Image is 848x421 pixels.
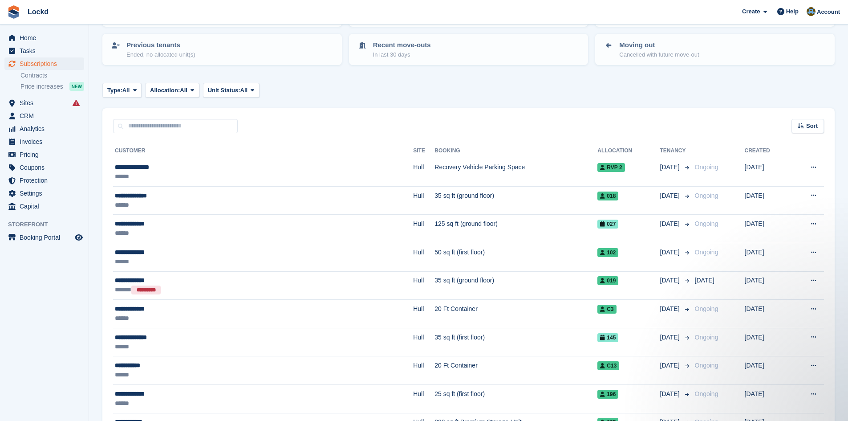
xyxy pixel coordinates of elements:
[745,144,791,158] th: Created
[4,161,84,174] a: menu
[434,384,597,413] td: 25 sq ft (first floor)
[619,50,699,59] p: Cancelled with future move-out
[434,215,597,243] td: 125 sq ft (ground floor)
[4,231,84,244] a: menu
[413,300,434,328] td: Hull
[107,86,122,95] span: Type:
[20,123,73,135] span: Analytics
[4,174,84,187] a: menu
[20,135,73,148] span: Invoices
[20,231,73,244] span: Booking Portal
[20,161,73,174] span: Coupons
[619,40,699,50] p: Moving out
[695,249,718,256] span: Ongoing
[208,86,240,95] span: Unit Status:
[434,186,597,215] td: 35 sq ft (ground floor)
[597,192,618,200] span: 018
[660,276,682,285] span: [DATE]
[20,45,73,57] span: Tasks
[695,305,718,312] span: Ongoing
[695,192,718,199] span: Ongoing
[126,50,195,59] p: Ended, no allocated unit(s)
[373,50,431,59] p: In last 30 days
[745,271,791,300] td: [DATE]
[103,35,341,64] a: Previous tenants Ended, no allocated unit(s)
[434,356,597,385] td: 20 Ft Container
[413,271,434,300] td: Hull
[24,4,52,19] a: Lockd
[4,187,84,200] a: menu
[745,384,791,413] td: [DATE]
[597,361,619,370] span: C13
[434,144,597,158] th: Booking
[413,144,434,158] th: Site
[20,174,73,187] span: Protection
[695,220,718,227] span: Ongoing
[4,200,84,213] a: menu
[122,86,130,95] span: All
[4,57,84,70] a: menu
[20,200,73,213] span: Capital
[660,304,682,314] span: [DATE]
[597,390,618,399] span: 196
[434,158,597,187] td: Recovery Vehicle Parking Space
[742,7,760,16] span: Create
[413,186,434,215] td: Hull
[660,333,682,342] span: [DATE]
[745,215,791,243] td: [DATE]
[20,82,84,91] a: Price increases NEW
[4,110,84,122] a: menu
[434,243,597,271] td: 50 sq ft (first floor)
[145,83,199,98] button: Allocation: All
[150,86,180,95] span: Allocation:
[8,220,89,229] span: Storefront
[660,389,682,399] span: [DATE]
[4,135,84,148] a: menu
[73,99,80,106] i: Smart entry sync failures have occurred
[597,163,625,172] span: RVP 2
[434,271,597,300] td: 35 sq ft (ground floor)
[660,163,682,172] span: [DATE]
[660,361,682,370] span: [DATE]
[745,243,791,271] td: [DATE]
[180,86,187,95] span: All
[7,5,20,19] img: stora-icon-8386f47178a22dfd0bd8f6a31ec36ba5ce8667c1dd55bd0f319d3a0aa187defe.svg
[695,390,718,397] span: Ongoing
[660,144,691,158] th: Tenancy
[4,148,84,161] a: menu
[413,243,434,271] td: Hull
[745,158,791,187] td: [DATE]
[373,40,431,50] p: Recent move-outs
[597,276,618,285] span: 019
[597,248,618,257] span: 102
[413,356,434,385] td: Hull
[350,35,588,64] a: Recent move-outs In last 30 days
[786,7,799,16] span: Help
[695,277,714,284] span: [DATE]
[20,110,73,122] span: CRM
[20,57,73,70] span: Subscriptions
[413,215,434,243] td: Hull
[4,97,84,109] a: menu
[4,123,84,135] a: menu
[113,144,413,158] th: Customer
[434,300,597,328] td: 20 Ft Container
[102,83,142,98] button: Type: All
[20,82,63,91] span: Price increases
[20,148,73,161] span: Pricing
[596,35,834,64] a: Moving out Cancelled with future move-out
[4,32,84,44] a: menu
[20,97,73,109] span: Sites
[745,356,791,385] td: [DATE]
[745,300,791,328] td: [DATE]
[240,86,248,95] span: All
[695,334,718,341] span: Ongoing
[817,8,840,16] span: Account
[20,71,84,80] a: Contracts
[806,122,818,131] span: Sort
[745,328,791,356] td: [DATE]
[73,232,84,243] a: Preview store
[745,186,791,215] td: [DATE]
[126,40,195,50] p: Previous tenants
[413,328,434,356] td: Hull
